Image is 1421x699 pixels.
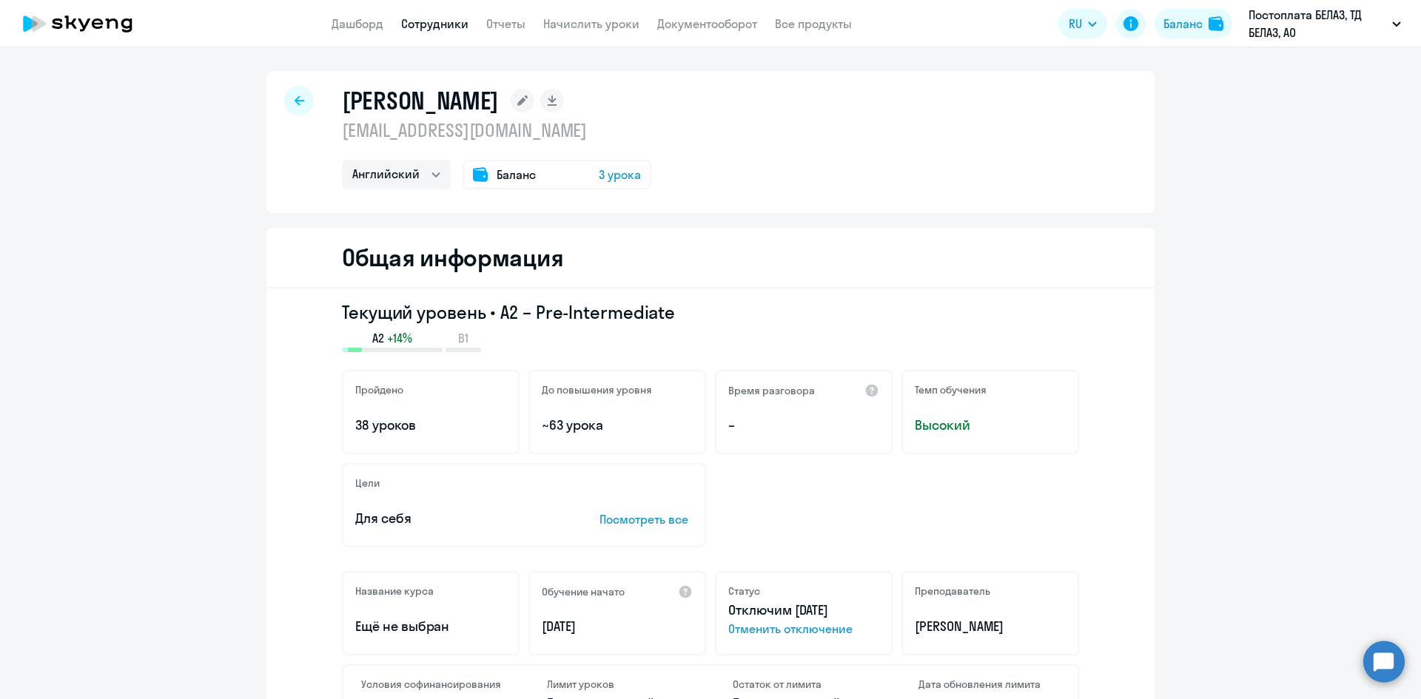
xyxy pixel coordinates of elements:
h5: Статус [728,584,760,598]
h5: Название курса [355,584,434,598]
span: Баланс [497,166,536,183]
h3: Текущий уровень • A2 – Pre-Intermediate [342,300,1079,324]
p: Для себя [355,509,554,528]
span: Отключим [DATE] [728,601,828,618]
p: Ещё не выбран [355,617,506,636]
p: [DATE] [542,617,693,636]
span: +14% [387,330,412,346]
h5: Темп обучения [915,383,987,396]
span: Отменить отключение [728,620,879,638]
span: A2 [372,330,384,346]
h5: Цели [355,476,380,490]
button: Балансbalance [1155,9,1232,38]
div: Баланс [1163,15,1203,33]
button: RU [1058,9,1107,38]
a: Отчеты [486,16,525,31]
h2: Общая информация [342,243,563,272]
h5: Пройдено [355,383,403,396]
p: ~63 урока [542,416,693,435]
h4: Остаток от лимита [733,678,874,691]
a: Начислить уроки [543,16,639,31]
img: balance [1209,16,1223,31]
h5: Преподаватель [915,584,990,598]
h5: Обучение начато [542,585,625,598]
span: 3 урока [599,166,641,183]
button: Постоплата БЕЛАЗ, ТД БЕЛАЗ, АО [1241,6,1408,41]
span: B1 [458,330,468,346]
a: Документооборот [657,16,757,31]
p: 38 уроков [355,416,506,435]
a: Сотрудники [401,16,468,31]
span: Высокий [915,416,1066,435]
h4: Лимит уроков [547,678,688,691]
a: Дашборд [332,16,383,31]
a: Все продукты [775,16,852,31]
h1: [PERSON_NAME] [342,86,499,115]
h4: Дата обновления лимита [918,678,1060,691]
h5: До повышения уровня [542,383,652,396]
p: Посмотреть все [599,510,693,528]
h5: Время разговора [728,384,815,397]
span: RU [1069,15,1082,33]
p: [PERSON_NAME] [915,617,1066,636]
p: – [728,416,879,435]
h4: Условия софинансирования [361,678,503,691]
p: Постоплата БЕЛАЗ, ТД БЕЛАЗ, АО [1249,6,1386,41]
p: [EMAIL_ADDRESS][DOMAIN_NAME] [342,118,651,142]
